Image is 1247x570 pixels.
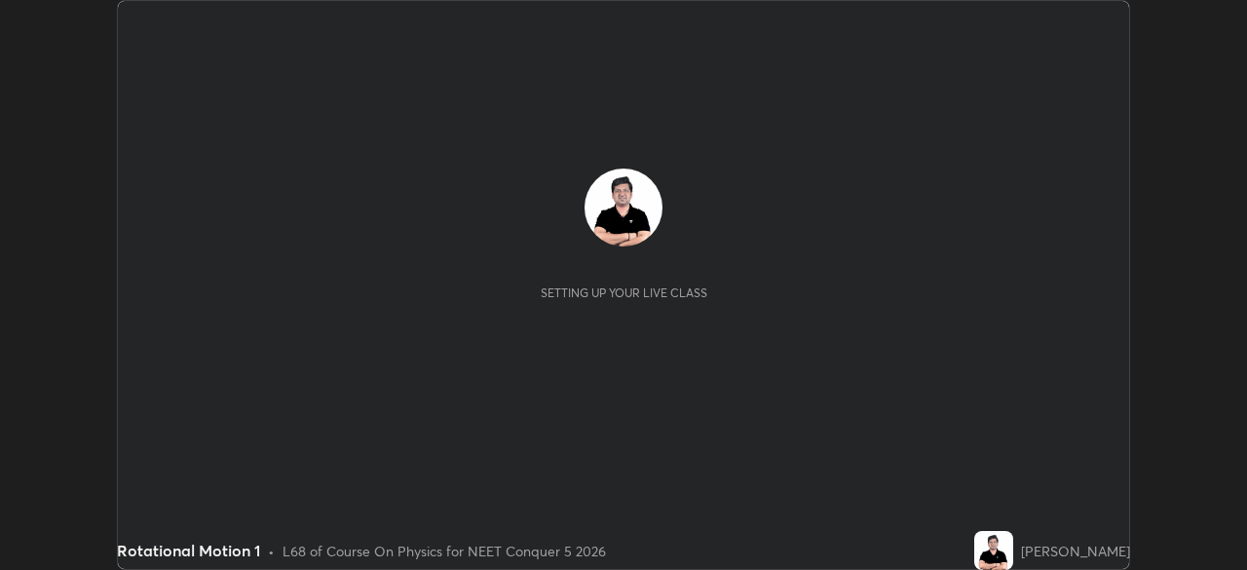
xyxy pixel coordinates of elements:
div: L68 of Course On Physics for NEET Conquer 5 2026 [283,541,606,561]
img: 7ad8e9556d334b399f8606cf9d83f348.jpg [974,531,1013,570]
div: [PERSON_NAME] [1021,541,1130,561]
div: Rotational Motion 1 [117,539,260,562]
img: 7ad8e9556d334b399f8606cf9d83f348.jpg [585,169,662,247]
div: Setting up your live class [541,285,707,300]
div: • [268,541,275,561]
